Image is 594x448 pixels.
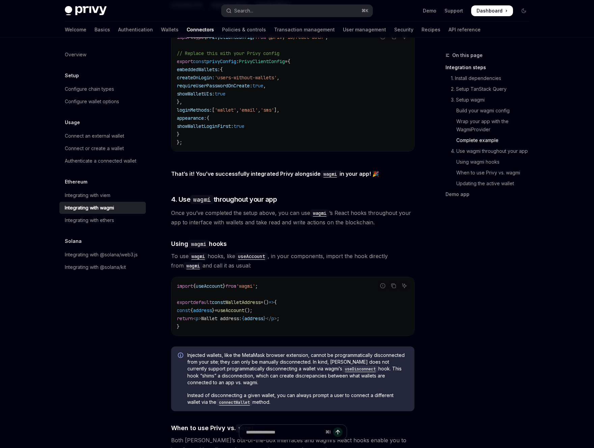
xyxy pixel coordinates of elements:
[221,5,373,17] button: Open search
[263,83,266,89] span: ,
[452,51,483,59] span: On this page
[177,283,193,289] span: import
[59,155,146,167] a: Authenticate a connected wallet
[446,62,535,73] a: Integration steps
[216,399,252,405] a: connectWallet
[446,94,535,105] a: 3. Setup wagmi
[65,216,114,224] div: Integrating with ethers
[177,50,279,56] span: // Replace this with your Privy config
[236,283,255,289] span: 'wagmi'
[177,299,193,305] span: export
[216,399,252,406] code: connectWallet
[184,262,202,269] a: wagmi
[65,85,114,93] div: Configure chain types
[446,157,535,167] a: Using wagmi hooks
[446,116,535,135] a: Wrap your app with the WagmiProvider
[65,118,80,127] h5: Usage
[65,51,86,59] div: Overview
[239,58,285,64] span: PrivyClientConfig
[65,157,136,165] div: Authenticate a connected wallet
[361,8,369,13] span: ⌘ K
[65,6,107,16] img: dark logo
[269,299,274,305] span: =>
[59,95,146,108] a: Configure wallet options
[236,58,239,64] span: :
[177,324,180,330] span: }
[261,299,263,305] span: =
[471,5,513,16] a: Dashboard
[161,22,179,38] a: Wallets
[277,75,279,81] span: ,
[59,214,146,226] a: Integrating with ethers
[321,170,340,177] a: wagmi
[239,107,258,113] span: 'email'
[177,75,215,81] span: createOnLogin:
[261,107,274,113] span: 'sms'
[177,99,182,105] span: },
[212,307,215,313] span: }
[59,189,146,201] a: Integrating with viem
[244,307,252,313] span: ();
[236,107,239,113] span: ,
[310,209,329,216] a: wagmi
[177,123,234,129] span: showWalletLoginFirst:
[59,142,146,155] a: Connect or create a wallet
[274,107,279,113] span: ],
[171,239,227,248] span: Using hooks
[177,315,193,321] span: return
[242,315,244,321] span: {
[59,130,146,142] a: Connect an external wallet
[215,91,225,97] span: true
[59,202,146,214] a: Integrating with wagmi
[277,315,279,321] span: ;
[446,135,535,146] a: Complete example
[266,315,271,321] span: </
[177,66,220,73] span: embeddedWallets:
[444,7,463,14] a: Support
[223,283,225,289] span: }
[59,249,146,261] a: Integrating with @solana/web3.js
[263,299,269,305] span: ()
[215,307,217,313] span: =
[177,307,190,313] span: const
[65,237,82,245] h5: Solana
[235,253,268,260] code: useAccount
[177,131,180,137] span: }
[400,281,409,290] button: Ask AI
[271,315,274,321] span: p
[177,115,207,121] span: appearance:
[177,107,212,113] span: loginMethods:
[65,72,79,80] h5: Setup
[378,281,387,290] button: Report incorrect code
[198,315,201,321] span: >
[234,7,253,15] div: Search...
[263,315,266,321] span: }
[212,107,215,113] span: [
[171,208,414,227] span: Once you’ve completed the setup above, you can use ’s React hooks throughout your app to interfac...
[177,58,193,64] span: export
[118,22,153,38] a: Authentication
[177,83,252,89] span: requireUserPasswordOnCreate:
[171,170,379,177] strong: That’s it! You’ve successfully integrated Privy alongside in your app! 🎉
[274,299,277,305] span: {
[446,178,535,189] a: Updating the active wallet
[252,83,263,89] span: true
[65,191,110,199] div: Integrating with viem
[255,283,258,289] span: ;
[193,315,196,321] span: <
[65,263,126,271] div: Integrating with @solana/kit
[422,22,440,38] a: Recipes
[59,83,146,95] a: Configure chain types
[246,425,323,440] input: Ask a question...
[193,58,207,64] span: const
[201,315,242,321] span: Wallet address:
[65,178,87,186] h5: Ethereum
[196,315,198,321] span: p
[65,251,138,259] div: Integrating with @solana/web3.js
[225,283,236,289] span: from
[65,132,124,140] div: Connect an external wallet
[310,209,329,217] code: wagmi
[177,91,215,97] span: showWalletUIs:
[59,49,146,61] a: Overview
[234,123,244,129] span: true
